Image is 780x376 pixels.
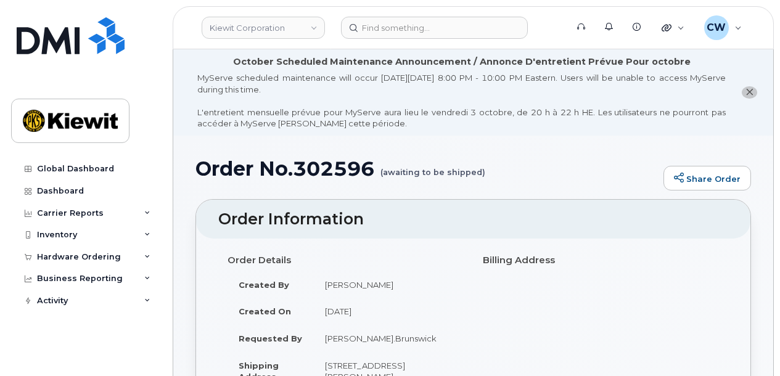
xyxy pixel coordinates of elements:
strong: Created By [239,280,289,290]
a: Share Order [663,166,751,190]
h2: Order Information [218,211,728,228]
small: (awaiting to be shipped) [380,158,485,177]
td: [PERSON_NAME].Brunswick [314,325,464,352]
div: MyServe scheduled maintenance will occur [DATE][DATE] 8:00 PM - 10:00 PM Eastern. Users will be u... [197,72,726,129]
iframe: Messenger Launcher [726,322,771,367]
strong: Created On [239,306,291,316]
h4: Billing Address [483,255,720,266]
strong: Requested By [239,333,302,343]
button: close notification [742,86,757,99]
div: October Scheduled Maintenance Announcement / Annonce D'entretient Prévue Pour octobre [233,55,691,68]
h1: Order No.302596 [195,158,657,179]
td: [DATE] [314,298,464,325]
td: [PERSON_NAME] [314,271,464,298]
h4: Order Details [228,255,464,266]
